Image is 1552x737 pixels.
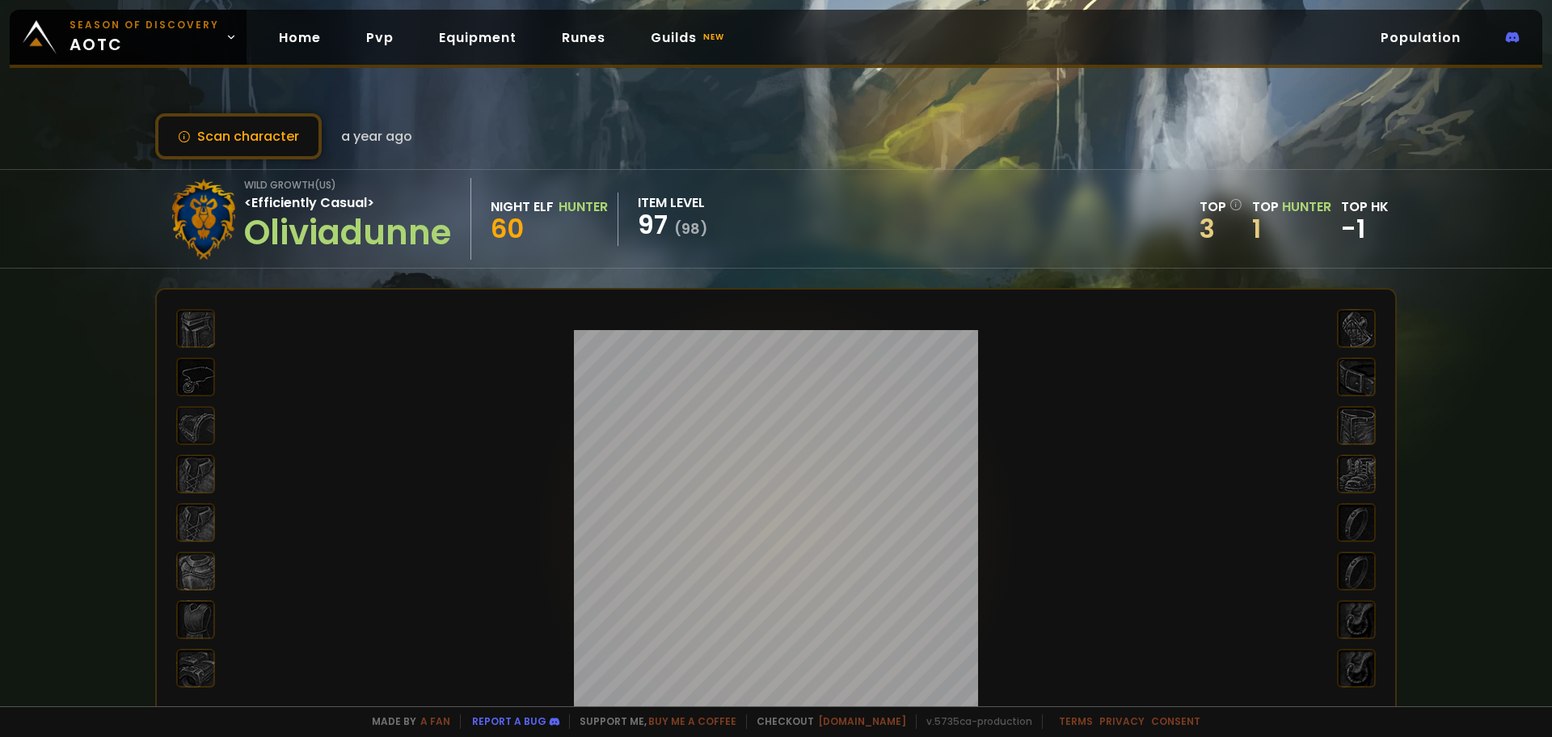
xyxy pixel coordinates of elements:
[1341,210,1365,247] a: -1
[746,714,906,729] span: Checkout
[70,18,219,32] small: Season of Discovery
[1200,210,1215,247] a: 3
[70,18,219,57] span: aotc
[353,21,407,54] a: Pvp
[700,28,727,47] small: new
[1368,21,1474,54] a: Population
[244,213,451,253] div: Oliviadunne
[426,21,529,54] a: Equipment
[1252,197,1331,217] div: Top
[362,714,450,729] span: Made by
[674,218,708,239] small: ( 98 )
[638,193,708,213] div: item level
[916,714,1032,729] span: v. 5735ca - production
[1252,210,1261,247] a: 1
[10,10,247,65] a: Season of Discoveryaotc
[491,210,524,247] span: 60
[818,714,906,728] a: [DOMAIN_NAME]
[569,714,736,729] span: Support me,
[266,21,334,54] a: Home
[549,21,618,54] a: Runes
[1151,714,1200,728] a: Consent
[1059,714,1093,728] a: Terms
[491,197,554,217] div: Night Elf
[638,213,708,241] div: 97
[1200,197,1242,217] div: Top
[1341,197,1389,217] div: Top HK
[559,197,608,217] div: Hunter
[1282,197,1331,216] span: Hunter
[648,714,736,728] a: Buy me a coffee
[638,21,740,54] a: Guildsnew
[244,178,451,193] div: Wild Growth ( us )
[420,714,450,728] a: a fan
[1099,714,1145,728] a: Privacy
[155,113,322,159] button: Scan character
[244,193,374,212] a: <Efficiently Casual>
[341,126,412,146] span: a year ago
[472,714,546,728] a: Report a bug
